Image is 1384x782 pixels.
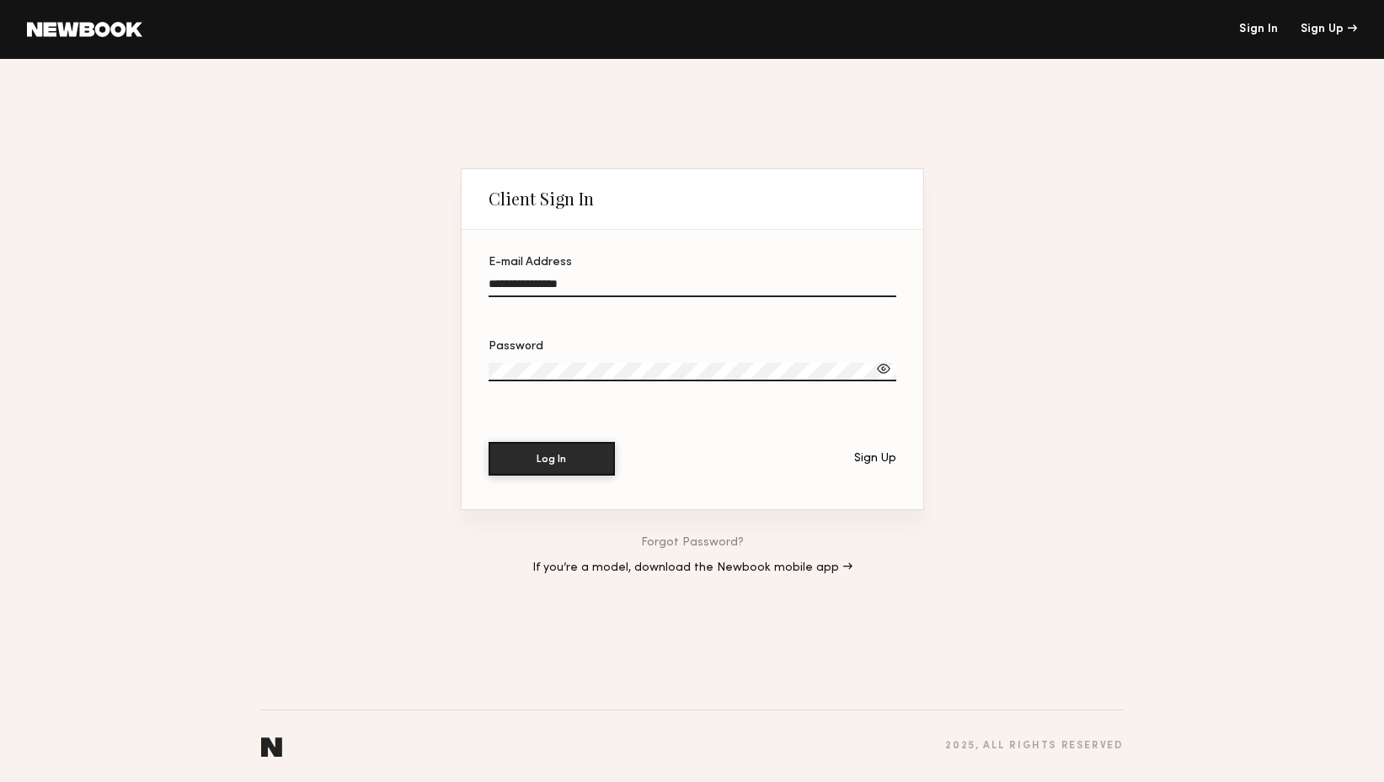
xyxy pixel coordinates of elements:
[489,257,896,269] div: E-mail Address
[489,341,896,353] div: Password
[945,741,1123,752] div: 2025 , all rights reserved
[532,562,852,574] a: If you’re a model, download the Newbook mobile app →
[489,278,896,297] input: E-mail Address
[489,442,615,476] button: Log In
[641,537,744,549] a: Forgot Password?
[489,189,594,209] div: Client Sign In
[489,363,896,381] input: Password
[854,453,896,465] div: Sign Up
[1301,24,1357,35] div: Sign Up
[1239,24,1278,35] a: Sign In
